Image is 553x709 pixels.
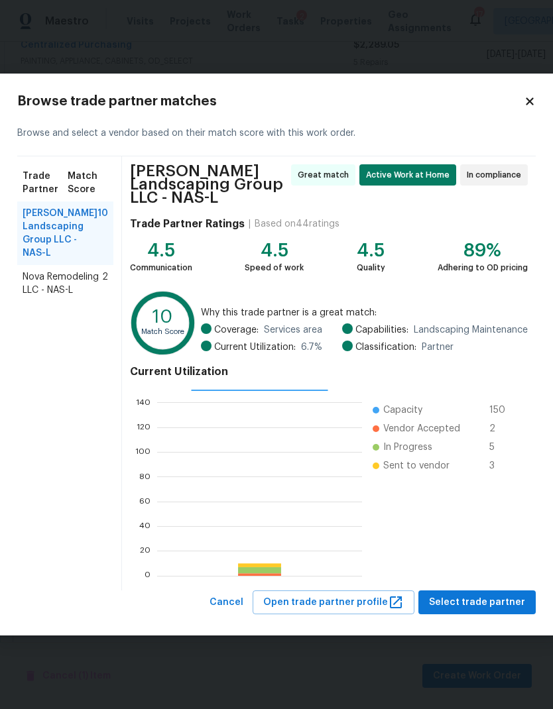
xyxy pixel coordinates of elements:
[23,270,102,297] span: Nova Remodeling LLC - NAS-L
[438,261,528,274] div: Adhering to OD pricing
[418,590,536,615] button: Select trade partner
[139,522,151,530] text: 40
[130,244,192,257] div: 4.5
[153,308,172,326] text: 10
[489,404,511,417] span: 150
[489,422,511,435] span: 2
[422,341,454,354] span: Partner
[201,306,528,319] span: Why this trade partner is a great match:
[301,341,322,354] span: 6.7 %
[245,217,255,231] div: |
[23,170,68,196] span: Trade Partner
[17,95,524,108] h2: Browse trade partner matches
[366,168,455,182] span: Active Work at Home
[204,590,249,615] button: Cancel
[414,323,528,337] span: Landscaping Maintenance
[489,441,511,454] span: 5
[130,217,245,231] h4: Trade Partner Ratings
[383,404,422,417] span: Capacity
[357,261,385,274] div: Quality
[264,323,322,337] span: Services area
[467,168,526,182] span: In compliance
[140,547,151,555] text: 20
[383,459,450,472] span: Sent to vendor
[214,323,259,337] span: Coverage:
[438,244,528,257] div: 89%
[263,594,404,611] span: Open trade partner profile
[214,341,296,354] span: Current Utilization:
[298,168,354,182] span: Great match
[136,398,151,406] text: 140
[245,244,304,257] div: 4.5
[130,365,528,378] h4: Current Utilization
[355,341,416,354] span: Classification:
[145,571,151,579] text: 0
[357,244,385,257] div: 4.5
[97,207,108,260] span: 10
[102,270,108,297] span: 2
[245,261,304,274] div: Speed of work
[17,111,536,156] div: Browse and select a vendor based on their match score with this work order.
[383,422,460,435] span: Vendor Accepted
[68,170,108,196] span: Match Score
[137,423,151,431] text: 120
[383,441,432,454] span: In Progress
[135,448,151,456] text: 100
[23,207,97,260] span: [PERSON_NAME] Landscaping Group LLC - NAS-L
[210,594,243,611] span: Cancel
[130,261,192,274] div: Communication
[429,594,525,611] span: Select trade partner
[130,164,287,204] span: [PERSON_NAME] Landscaping Group LLC - NAS-L
[139,497,151,505] text: 60
[139,472,151,480] text: 80
[253,590,414,615] button: Open trade partner profile
[141,328,184,335] text: Match Score
[255,217,339,231] div: Based on 44 ratings
[489,459,511,472] span: 3
[355,323,408,337] span: Capabilities:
